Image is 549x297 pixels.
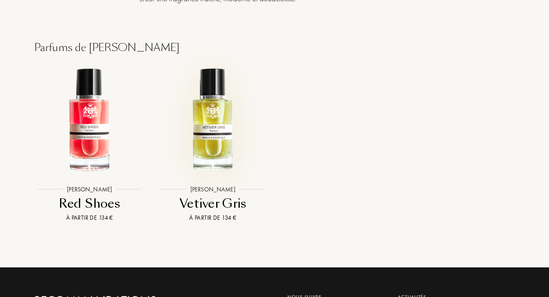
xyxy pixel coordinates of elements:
a: Vetiver Gris Jacques Fath[PERSON_NAME]Vetiver GrisÀ partir de 134 € [151,55,275,233]
a: Red Shoes Jacques Fath[PERSON_NAME]Red ShoesÀ partir de 134 € [28,55,151,233]
div: À partir de 134 € [31,213,148,222]
div: [PERSON_NAME] [63,185,116,194]
div: [PERSON_NAME] [186,185,240,194]
img: Vetiver Gris Jacques Fath [157,65,268,176]
div: À partir de 134 € [155,213,271,222]
div: Red Shoes [31,195,148,212]
div: Parfums de [PERSON_NAME] [28,40,521,55]
img: Red Shoes Jacques Fath [34,65,145,176]
div: Vetiver Gris [155,195,271,212]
